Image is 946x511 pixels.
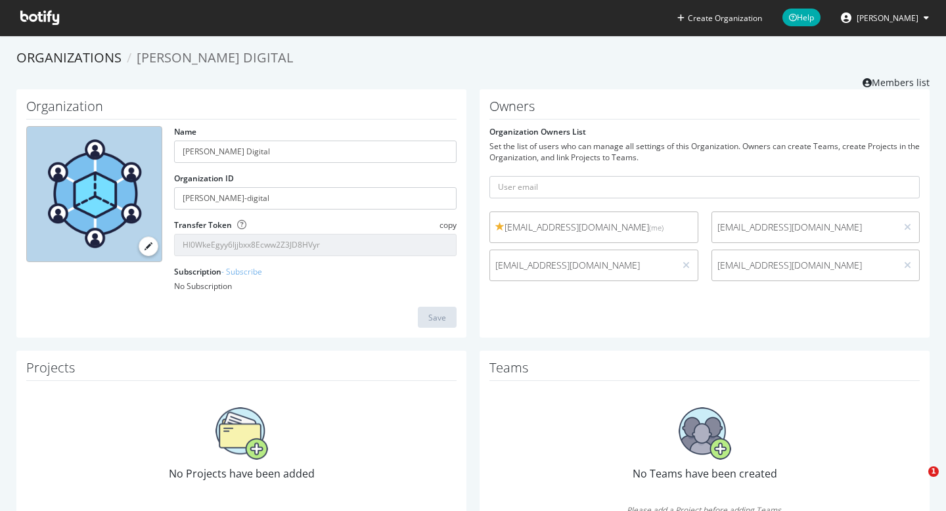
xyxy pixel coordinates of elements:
[489,99,920,120] h1: Owners
[169,466,315,481] span: No Projects have been added
[649,223,664,233] small: (me)
[215,407,268,460] img: No Projects have been added
[16,49,930,68] ol: breadcrumbs
[174,187,457,210] input: Organization ID
[174,266,262,277] label: Subscription
[489,141,920,163] div: Set the list of users who can manage all settings of this Organization. Owners can create Teams, ...
[26,361,457,381] h1: Projects
[495,221,692,234] span: [EMAIL_ADDRESS][DOMAIN_NAME]
[174,219,232,231] label: Transfer Token
[137,49,293,66] span: [PERSON_NAME] Digital
[677,12,763,24] button: Create Organization
[428,312,446,323] div: Save
[489,126,586,137] label: Organization Owners List
[857,12,918,24] span: Contessa Schexnayder
[495,259,669,272] span: [EMAIL_ADDRESS][DOMAIN_NAME]
[174,280,457,292] div: No Subscription
[830,7,939,28] button: [PERSON_NAME]
[782,9,821,26] span: Help
[26,99,457,120] h1: Organization
[679,407,731,460] img: No Teams have been created
[717,259,891,272] span: [EMAIL_ADDRESS][DOMAIN_NAME]
[174,173,234,184] label: Organization ID
[717,221,891,234] span: [EMAIL_ADDRESS][DOMAIN_NAME]
[928,466,939,477] span: 1
[16,49,122,66] a: Organizations
[439,219,457,231] span: copy
[489,176,920,198] input: User email
[174,126,196,137] label: Name
[901,466,933,498] iframe: Intercom live chat
[633,466,777,481] span: No Teams have been created
[174,141,457,163] input: name
[221,266,262,277] a: - Subscribe
[863,73,930,89] a: Members list
[418,307,457,328] button: Save
[489,361,920,381] h1: Teams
